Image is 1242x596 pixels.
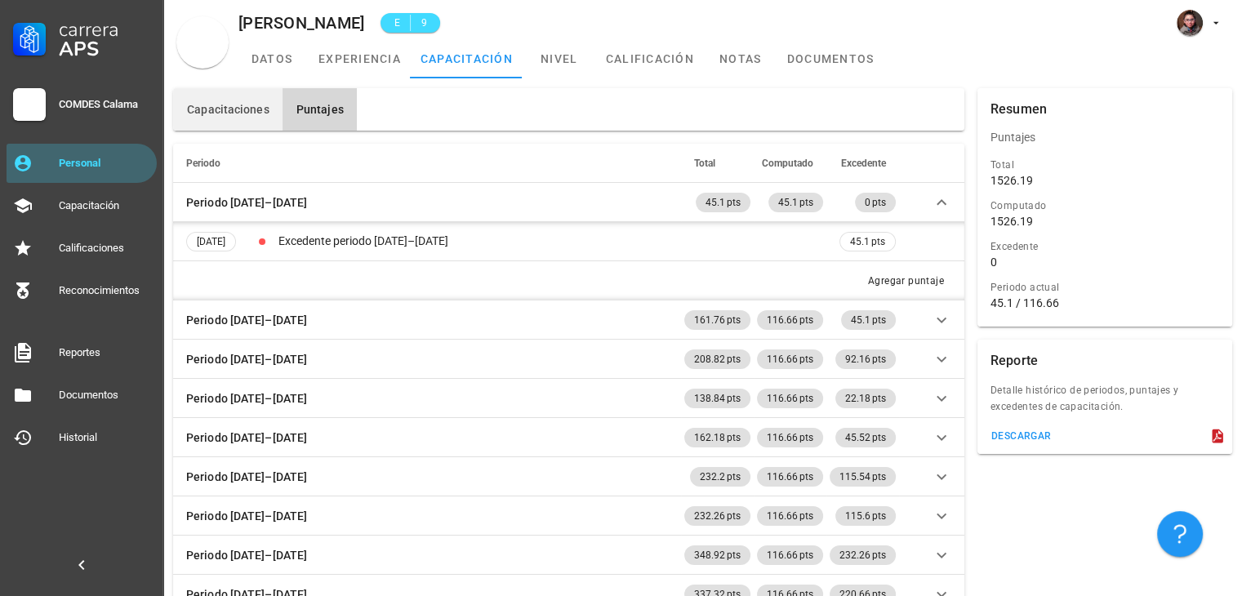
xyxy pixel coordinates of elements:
span: 22.18 pts [845,389,886,408]
button: Puntajes [283,88,357,131]
a: Historial [7,418,157,457]
th: Computado [754,144,826,183]
span: 45.1 pts [850,233,885,251]
div: 0 [990,255,997,269]
span: 116.66 pts [767,506,813,526]
span: 45.1 pts [778,193,813,212]
span: 115.54 pts [839,467,886,487]
span: 116.66 pts [767,428,813,447]
span: 116.66 pts [767,389,813,408]
span: 116.66 pts [767,467,813,487]
div: Periodo [DATE]–[DATE] [186,389,307,407]
a: Reconocimientos [7,271,157,310]
span: 45.52 pts [845,428,886,447]
th: Total [681,144,754,183]
a: nivel [523,39,596,78]
a: experiencia [309,39,411,78]
span: [DATE] [197,233,225,251]
a: Documentos [7,376,157,415]
div: Personal [59,157,150,170]
div: Periodo [DATE]–[DATE] [186,468,307,486]
span: 232.2 pts [700,467,741,487]
div: [PERSON_NAME] [238,14,364,32]
span: 348.92 pts [694,545,741,565]
span: 116.66 pts [767,545,813,565]
div: Reporte [990,340,1038,382]
div: Agregar puntaje [867,273,944,289]
a: Reportes [7,333,157,372]
div: avatar [1177,10,1203,36]
div: Carrera [59,20,150,39]
div: Periodo [DATE]–[DATE] [186,507,307,525]
div: Periodo [DATE]–[DATE] [186,546,307,564]
span: Excedente [841,158,886,169]
div: Periodo actual [990,279,1219,296]
th: Excedente [826,144,899,183]
div: Detalle histórico de periodos, puntajes y excedentes de capacitación. [977,382,1232,425]
a: Calificaciones [7,229,157,268]
div: Total [990,157,1219,173]
a: documentos [777,39,884,78]
div: Periodo [DATE]–[DATE] [186,311,307,329]
div: descargar [990,430,1052,442]
a: datos [235,39,309,78]
button: Agregar puntaje [860,273,951,289]
a: capacitación [411,39,523,78]
a: Capacitación [7,186,157,225]
div: APS [59,39,150,59]
span: 0 pts [865,193,886,212]
div: Reportes [59,346,150,359]
span: 9 [417,15,430,31]
span: Puntajes [296,103,344,116]
th: Periodo [173,144,681,183]
div: Periodo [DATE]–[DATE] [186,193,307,211]
div: Puntajes [977,118,1232,157]
div: Capacitación [59,199,150,212]
span: 138.84 pts [694,389,741,408]
span: 232.26 pts [839,545,886,565]
td: Excedente periodo [DATE]–[DATE] [275,222,836,261]
div: Reconocimientos [59,284,150,297]
span: Periodo [186,158,220,169]
div: 1526.19 [990,214,1033,229]
span: 208.82 pts [694,349,741,369]
span: 115.6 pts [845,506,886,526]
div: 45.1 / 116.66 [990,296,1219,310]
span: 45.1 pts [706,193,741,212]
div: Computado [990,198,1219,214]
div: Periodo [DATE]–[DATE] [186,429,307,447]
a: notas [704,39,777,78]
a: calificación [596,39,704,78]
div: Resumen [990,88,1047,131]
span: 232.26 pts [694,506,741,526]
span: 161.76 pts [694,310,741,330]
div: avatar [176,16,229,69]
span: 162.18 pts [694,428,741,447]
div: Historial [59,431,150,444]
span: 45.1 pts [851,310,886,330]
span: Capacitaciones [186,103,269,116]
div: Periodo [DATE]–[DATE] [186,350,307,368]
div: Excedente [990,238,1219,255]
span: E [390,15,403,31]
span: 116.66 pts [767,310,813,330]
button: Capacitaciones [173,88,283,131]
button: descargar [984,425,1058,447]
span: 92.16 pts [845,349,886,369]
span: Computado [762,158,813,169]
a: Personal [7,144,157,183]
div: 1526.19 [990,173,1033,188]
div: Calificaciones [59,242,150,255]
div: COMDES Calama [59,98,150,111]
div: Documentos [59,389,150,402]
span: Total [694,158,715,169]
span: 116.66 pts [767,349,813,369]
